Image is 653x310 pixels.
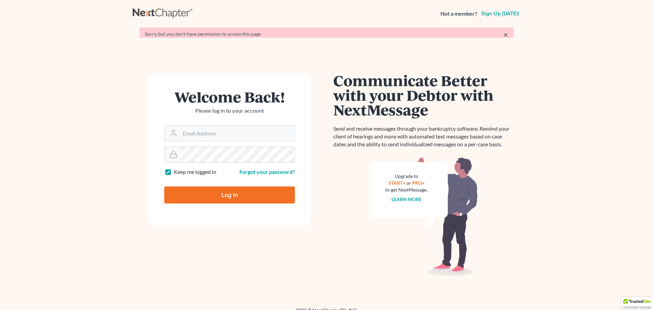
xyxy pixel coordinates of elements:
input: Email Address [180,126,295,141]
a: Forgot your password? [239,168,295,175]
div: TrustedSite Certified [622,297,653,310]
strong: Not a member? [440,10,477,18]
p: Please log in to your account [164,107,295,115]
img: nextmessage_bg-59042aed3d76b12b5cd301f8e5b87938c9018125f34e5fa2b7a6b67550977c72.svg [369,157,478,276]
label: Keep me logged in [174,168,216,176]
a: START+ [388,180,405,186]
a: Sign up [DATE]! [480,11,520,16]
input: Log In [164,186,295,203]
a: × [503,31,508,39]
div: Sorry, but you don't have permission to access this page [145,31,508,37]
a: PRO+ [412,180,425,186]
h1: Communicate Better with your Debtor with NextMessage [333,73,514,117]
div: to get NextMessage. [385,186,428,193]
div: Upgrade to [385,173,428,180]
h1: Welcome Back! [164,89,295,104]
a: Learn more [391,196,422,202]
p: Send and receive messages through your bankruptcy software. Remind your client of hearings and mo... [333,125,514,148]
span: or [406,180,411,186]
